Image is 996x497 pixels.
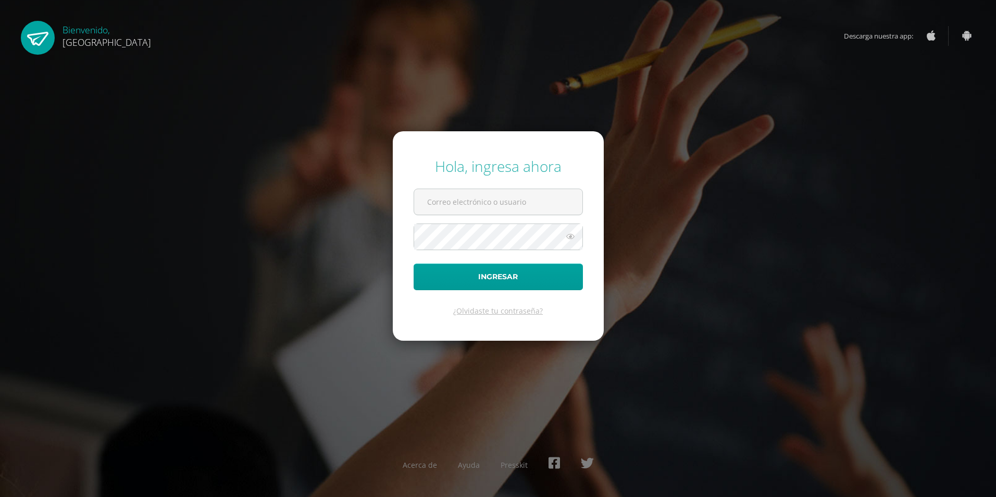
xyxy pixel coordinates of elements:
[453,306,543,316] a: ¿Olvidaste tu contraseña?
[414,156,583,176] div: Hola, ingresa ahora
[403,460,437,470] a: Acerca de
[458,460,480,470] a: Ayuda
[414,189,582,215] input: Correo electrónico o usuario
[844,26,924,46] span: Descarga nuestra app:
[63,36,151,48] span: [GEOGRAPHIC_DATA]
[501,460,528,470] a: Presskit
[63,21,151,48] div: Bienvenido,
[414,264,583,290] button: Ingresar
